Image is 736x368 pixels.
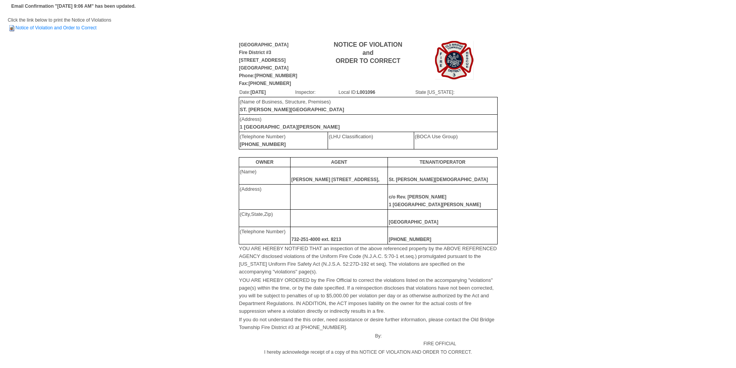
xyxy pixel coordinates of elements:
[239,277,494,314] font: YOU ARE HEREBY ORDERED by the Fire Official to correct the violations listed on the accompanying ...
[389,177,488,182] b: St. [PERSON_NAME][DEMOGRAPHIC_DATA]
[291,177,379,182] b: [PERSON_NAME] [STREET_ADDRESS],
[240,99,344,112] font: (Name of Business, Structure, Premises)
[250,90,266,95] b: [DATE]
[329,134,373,139] font: (LHU Classification)
[239,317,495,330] font: If you do not understand the this order, need assistance or desire further information, please co...
[239,332,382,348] td: By:
[240,186,262,192] font: (Address)
[338,88,415,97] td: Local ID:
[10,1,137,11] td: Email Confirmation "[DATE] 9:06 AM" has been updated.
[435,41,474,80] img: Image
[240,107,344,112] b: ST. [PERSON_NAME][GEOGRAPHIC_DATA]
[240,169,257,175] font: (Name)
[389,194,481,207] b: c/o Rev. [PERSON_NAME] 1 [GEOGRAPHIC_DATA][PERSON_NAME]
[240,229,286,234] font: (Telephone Number)
[331,159,347,165] b: AGENT
[240,134,286,147] font: (Telephone Number)
[239,42,297,86] b: [GEOGRAPHIC_DATA] Fire District #3 [STREET_ADDRESS] [GEOGRAPHIC_DATA] Phone:[PHONE_NUMBER] Fax:[P...
[239,88,295,97] td: Date:
[8,24,15,32] img: HTML Document
[415,88,497,97] td: State [US_STATE]:
[357,90,375,95] b: L001096
[334,41,402,64] b: NOTICE OF VIOLATION and ORDER TO CORRECT
[239,348,498,356] td: I hereby acknowledge receipt of a copy of this NOTICE OF VIOLATION AND ORDER TO CORRECT.
[240,211,273,217] font: (City,State,Zip)
[389,219,438,225] b: [GEOGRAPHIC_DATA]
[291,237,341,242] b: 732-251-4000 ext. 8213
[8,17,111,31] span: Click the link below to print the Notice of Violations
[240,116,340,130] font: (Address)
[256,159,274,165] b: OWNER
[240,141,286,147] b: [PHONE_NUMBER]
[420,159,466,165] b: TENANT/OPERATOR
[415,134,458,139] font: (BOCA Use Group)
[239,246,497,275] font: YOU ARE HEREBY NOTIFIED THAT an inspection of the above referenced property by the ABOVE REFERENC...
[389,237,431,242] b: [PHONE_NUMBER]
[240,124,340,130] b: 1 [GEOGRAPHIC_DATA][PERSON_NAME]
[8,25,97,31] a: Notice of Violation and Order to Correct
[295,88,338,97] td: Inspector:
[382,332,497,348] td: FIRE OFFICIAL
